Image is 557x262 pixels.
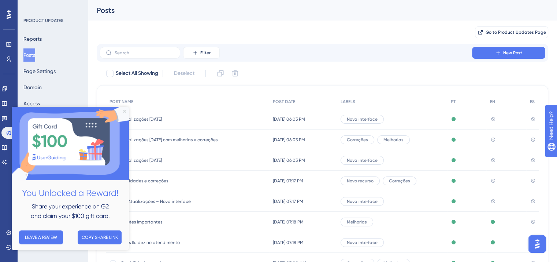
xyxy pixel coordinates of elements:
button: New Post [472,47,545,59]
button: COPY SHARE LINK [66,124,110,138]
iframe: UserGuiding AI Assistant Launcher [526,233,548,255]
button: Domain [23,81,42,94]
span: [DATE] 06:03 PM [273,137,305,143]
span: PT [451,99,456,105]
button: Access [23,97,40,110]
span: Need Help? [17,2,46,11]
input: Search [115,50,174,55]
button: Deselect [167,67,201,80]
span: Deselect [174,69,194,78]
button: LEAVE A REVIEW [7,124,51,138]
span: Share your experience on G2 [20,96,97,103]
span: Nova interface [347,240,378,245]
span: POST DATE [273,99,295,105]
span: EN [490,99,495,105]
span: Melhorias [347,219,367,225]
button: Go to Product Updates Page [475,26,548,38]
span: [DATE] 06:03 PM [273,157,305,163]
span: [DATE] 07:18 PM [273,240,304,245]
span: [DATE] 06:03 PM [273,116,305,122]
span: Atualizações [DATE] [121,116,238,122]
span: [DATE] 07:17 PM [273,178,303,184]
div: PRODUCT UPDATES [23,18,63,23]
button: Posts [23,48,35,62]
span: Nova interface [347,157,378,163]
span: LABELS [341,99,355,105]
span: [DATE] 07:17 PM [273,199,303,204]
span: Go to Product Updates Page [486,29,546,35]
span: Atualizações [DATE] com melhorias e correções [121,137,238,143]
div: Posts [97,5,530,15]
span: Ajustes importantes [121,219,238,225]
span: POST NAME [109,99,133,105]
span: Melhorias [383,137,404,143]
span: and claim your $100 gift card. [19,106,98,113]
span: Select All Showing [116,69,158,78]
span: 🌟 Atualizações – Nova interface [121,199,238,204]
span: New Post [503,50,522,56]
button: Reports [23,32,42,46]
span: Novidades e correções [121,178,238,184]
span: Novo recurso [347,178,374,184]
span: Nova interface [347,199,378,204]
button: Filter [183,47,220,59]
button: Page Settings [23,65,56,78]
span: Filter [200,50,211,56]
span: Atualizações [DATE] [121,157,238,163]
h2: You Unlocked a Reward! [6,79,111,94]
span: Correções [347,137,368,143]
span: ES [530,99,535,105]
div: Close Preview [111,3,114,6]
span: Correções [389,178,410,184]
span: Nova interface [347,116,378,122]
span: Mais fluidez no atendimento [121,240,238,245]
span: [DATE] 07:18 PM [273,219,304,225]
